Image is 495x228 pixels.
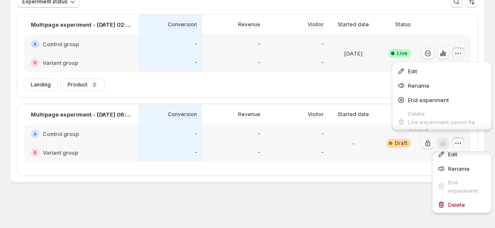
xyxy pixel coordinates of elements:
button: End experiment [435,176,489,197]
span: Edit [448,151,457,158]
p: - [321,149,324,156]
span: Live [397,50,407,57]
span: Live experiment cannot be deleted [408,119,475,134]
span: Rename [408,82,429,89]
span: Draft [395,140,407,147]
button: DeleteLive experiment cannot be deleted [394,107,489,136]
h2: Control group [43,40,79,48]
span: Landing [31,81,51,88]
span: Delete [448,201,465,208]
p: - [258,131,260,137]
p: - [352,139,355,147]
p: [DATE] [344,49,363,58]
p: 2 [93,82,96,87]
p: - [258,149,260,156]
p: Multipage experiment - [DATE] 06:06:29 [31,110,132,119]
button: Edit [394,64,489,78]
h2: A [33,42,37,47]
p: Multipage experiment - [DATE] 02:10:16 [31,20,132,29]
button: End experiment [394,93,489,106]
button: Rename [394,78,489,92]
p: Visitor [308,111,324,118]
div: Delete [408,109,487,118]
button: Delete [435,197,489,211]
p: - [194,149,197,156]
button: Rename [435,161,489,175]
p: - [258,59,260,66]
h2: Variant group [43,148,78,157]
h2: B [33,150,37,155]
p: - [258,41,260,47]
span: Edit [408,68,417,75]
p: Revenue [238,21,260,28]
p: Visitor [308,21,324,28]
h2: Variant group [43,58,78,67]
span: End experiment [408,97,449,103]
h2: A [33,131,37,136]
span: Product [68,81,88,88]
p: Revenue [238,111,260,118]
h2: B [33,60,37,65]
p: - [321,131,324,137]
span: Rename [448,165,470,172]
p: Status [395,21,411,28]
button: Edit [435,147,489,161]
p: - [194,59,197,66]
span: End experiment [448,179,478,194]
p: - [194,131,197,137]
p: Started date [338,111,369,118]
p: - [321,59,324,66]
p: Conversion [168,21,197,28]
p: Started date [338,21,369,28]
p: - [194,41,197,47]
p: Conversion [168,111,197,118]
p: - [321,41,324,47]
h2: Control group [43,130,79,138]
